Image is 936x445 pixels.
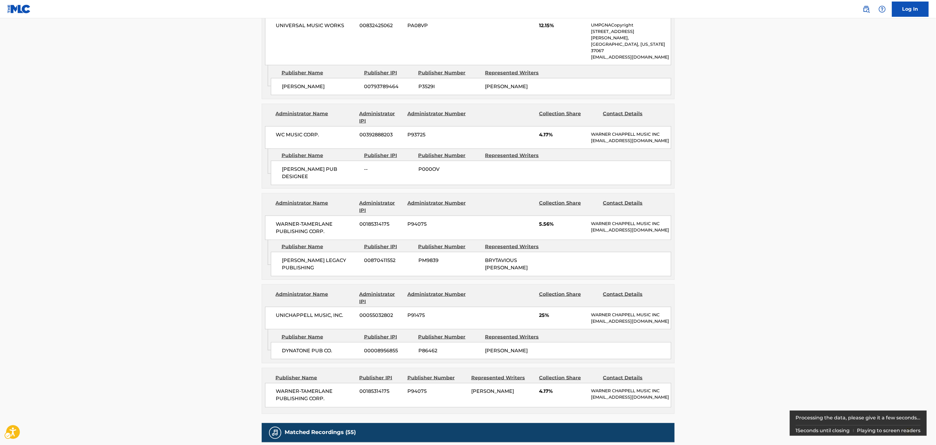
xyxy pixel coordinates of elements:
span: [PERSON_NAME] PUB DESIGNEE [282,166,360,180]
span: WARNER-TAMERLANE PUBLISHING CORP. [276,221,355,235]
div: Contact Details [603,110,662,125]
span: PA08VP [407,22,467,29]
div: Publisher IPI [364,333,414,341]
div: Administrator IPI [359,291,403,305]
div: Collection Share [539,291,598,305]
p: UMPGNACopyright [591,22,671,28]
div: Publisher Number [407,374,467,382]
div: Collection Share [539,110,598,125]
span: P94075 [407,388,467,395]
div: Processing the data, please give it a few seconds... [796,411,921,425]
span: P93725 [407,131,467,138]
span: [PERSON_NAME] [471,389,514,394]
div: Publisher Number [418,152,481,159]
span: 00185314175 [359,388,403,395]
span: 5.56% [539,221,586,228]
div: Publisher Number [418,243,481,250]
span: UNIVERSAL MUSIC WORKS [276,22,355,29]
div: Collection Share [539,374,598,382]
div: Administrator IPI [359,199,403,214]
a: Log In [892,2,929,17]
p: [EMAIL_ADDRESS][DOMAIN_NAME] [591,227,671,233]
div: Publisher Name [282,69,359,77]
div: Administrator Number [407,110,467,125]
span: P86462 [418,347,481,354]
div: Publisher Name [276,374,355,382]
div: Administrator Name [276,291,355,305]
span: 4.17% [539,131,586,138]
span: 25% [539,312,586,319]
span: WARNER-TAMERLANE PUBLISHING CORP. [276,388,355,403]
div: Administrator IPI [359,110,403,125]
span: DYNATONE PUB CO. [282,347,360,354]
p: [EMAIL_ADDRESS][DOMAIN_NAME] [591,394,671,401]
span: 4.17% [539,388,586,395]
div: Represented Writers [471,374,534,382]
span: 12.15% [539,22,586,29]
span: PM9839 [418,257,481,264]
div: Publisher IPI [364,243,414,250]
span: BRYTAVIOUS [PERSON_NAME] [485,257,528,271]
h5: Matched Recordings (55) [285,429,356,436]
div: Contact Details [603,374,662,382]
p: [EMAIL_ADDRESS][DOMAIN_NAME] [591,54,671,60]
span: [PERSON_NAME] [485,348,528,353]
div: Represented Writers [485,243,548,250]
div: Publisher Number [418,333,481,341]
div: Administrator Number [407,291,467,305]
span: 00055032802 [359,312,403,319]
span: WC MUSIC CORP. [276,131,355,138]
div: Publisher IPI [364,69,414,77]
div: Administrator Name [276,199,355,214]
p: WARNER CHAPPELL MUSIC INC [591,221,671,227]
span: 00832425062 [359,22,403,29]
div: Represented Writers [485,333,548,341]
span: P3529I [418,83,481,90]
p: [EMAIL_ADDRESS][DOMAIN_NAME] [591,318,671,325]
span: P94075 [407,221,467,228]
div: Represented Writers [485,69,548,77]
span: 00793789464 [364,83,414,90]
div: Administrator Name [276,110,355,125]
img: search [863,5,870,13]
span: UNICHAPPELL MUSIC, INC. [276,312,355,319]
span: P91475 [407,312,467,319]
span: P000OV [418,166,481,173]
img: help [879,5,886,13]
div: Publisher Number [418,69,481,77]
span: 1 [796,428,798,433]
div: Publisher Name [282,333,359,341]
div: Represented Writers [485,152,548,159]
p: WARNER CHAPPELL MUSIC INC [591,131,671,138]
span: 00008956855 [364,347,414,354]
div: Collection Share [539,199,598,214]
p: [EMAIL_ADDRESS][DOMAIN_NAME] [591,138,671,144]
div: Publisher IPI [359,374,403,382]
span: [PERSON_NAME] [485,84,528,89]
span: [PERSON_NAME] [282,83,360,90]
div: Administrator Number [407,199,467,214]
span: [PERSON_NAME] LEGACY PUBLISHING [282,257,360,271]
span: -- [364,166,414,173]
span: 00870411552 [364,257,414,264]
p: [STREET_ADDRESS][PERSON_NAME], [591,28,671,41]
span: 00392888203 [359,131,403,138]
img: MLC Logo [7,5,31,13]
p: WARNER CHAPPELL MUSIC INC [591,388,671,394]
p: WARNER CHAPPELL MUSIC INC [591,312,671,318]
div: Publisher IPI [364,152,414,159]
div: Contact Details [603,291,662,305]
img: Matched Recordings [271,429,279,436]
div: Contact Details [603,199,662,214]
span: 00185314175 [359,221,403,228]
p: [GEOGRAPHIC_DATA], [US_STATE] 37067 [591,41,671,54]
div: Publisher Name [282,152,359,159]
div: Publisher Name [282,243,359,250]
